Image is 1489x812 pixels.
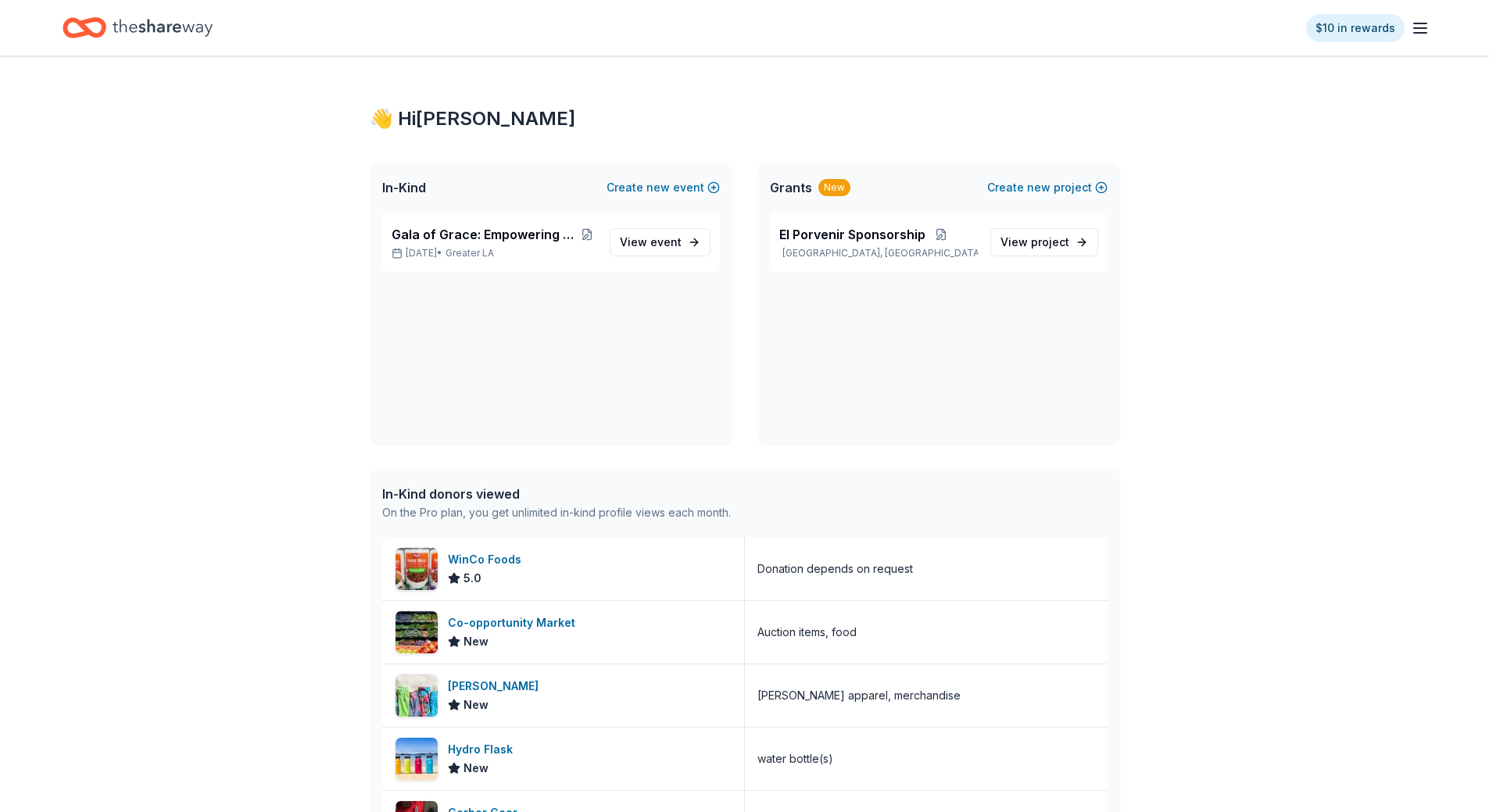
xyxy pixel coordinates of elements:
[1000,233,1069,252] span: View
[392,247,597,259] p: [DATE] •
[396,674,438,717] img: Image for Vineyard Vines
[396,548,438,590] img: Image for WinCo Foods
[818,179,850,196] div: New
[607,178,720,197] button: Createnewevent
[448,613,582,632] div: Co-opportunity Market
[620,233,682,252] span: View
[370,106,1120,131] div: 👋 Hi [PERSON_NAME]
[770,178,812,197] span: Grants
[779,225,925,244] span: El Porvenir Sponsorship
[448,550,528,569] div: WinCo Foods
[1306,14,1405,42] a: $10 in rewards
[448,677,545,696] div: [PERSON_NAME]
[396,611,438,653] img: Image for Co-opportunity Market
[392,225,578,244] span: Gala of Grace: Empowering Futures for El Porvenir
[990,228,1098,256] a: View project
[779,247,978,259] p: [GEOGRAPHIC_DATA], [GEOGRAPHIC_DATA]
[382,503,731,522] div: On the Pro plan, you get unlimited in-kind profile views each month.
[757,560,913,578] div: Donation depends on request
[464,759,489,778] span: New
[464,632,489,651] span: New
[382,485,731,503] div: In-Kind donors viewed
[446,247,494,259] span: Greater LA
[646,178,670,197] span: new
[1031,235,1069,249] span: project
[987,178,1108,197] button: Createnewproject
[464,696,489,714] span: New
[396,738,438,780] img: Image for Hydro Flask
[650,235,682,249] span: event
[464,569,481,588] span: 5.0
[757,623,857,642] div: Auction items, food
[1027,178,1051,197] span: new
[757,686,961,705] div: [PERSON_NAME] apparel, merchandise
[382,178,426,197] span: In-Kind
[63,9,213,46] a: Home
[757,749,833,768] div: water bottle(s)
[610,228,710,256] a: View event
[448,740,519,759] div: Hydro Flask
